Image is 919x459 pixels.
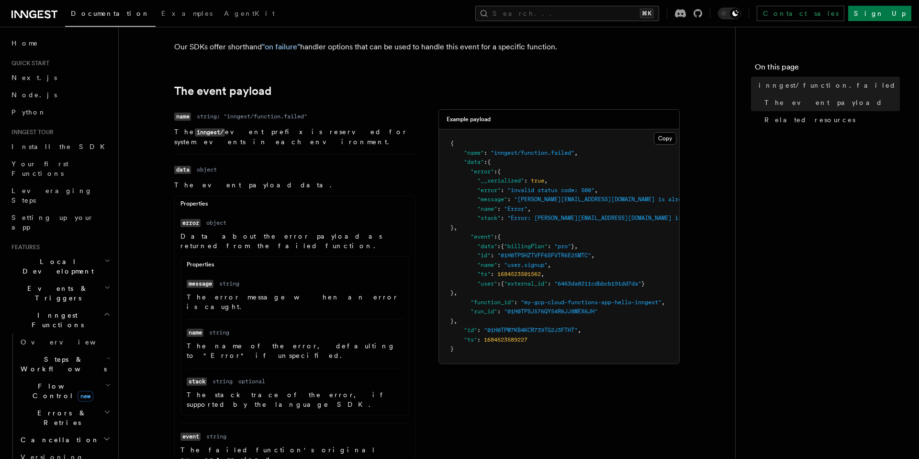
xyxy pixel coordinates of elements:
[761,94,900,111] a: The event payload
[554,243,571,250] span: "pro"
[477,187,501,194] span: "error"
[477,271,491,277] span: "ts"
[11,187,92,204] span: Leveraging Steps
[548,280,551,287] span: :
[197,166,217,173] dd: object
[21,338,119,346] span: Overview
[477,327,481,333] span: :
[507,187,594,194] span: "invalid status code: 500"
[17,378,112,404] button: Flow Controlnew
[11,214,94,231] span: Setting up your app
[11,91,57,99] span: Node.js
[501,243,504,250] span: {
[464,336,477,343] span: "ts"
[17,333,112,351] a: Overview
[218,3,280,26] a: AgentKit
[477,262,497,268] span: "name"
[65,3,156,27] a: Documentation
[491,271,494,277] span: :
[654,132,676,145] button: Copy
[17,431,112,448] button: Cancellation
[759,80,896,90] span: inngest/function.failed
[514,299,517,306] span: :
[8,138,112,155] a: Install the SDK
[464,159,484,165] span: "data"
[174,40,557,54] p: Our SDKs offer shorthand handler options that can be used to handle this event for a specific fun...
[848,6,911,21] a: Sign Up
[156,3,218,26] a: Examples
[180,433,201,441] code: event
[174,113,191,121] code: name
[8,310,103,330] span: Inngest Functions
[497,308,501,315] span: :
[548,262,551,268] span: ,
[497,262,501,268] span: :
[174,84,271,98] a: The event payload
[11,143,111,150] span: Install the SDK
[491,252,494,259] span: :
[497,168,501,175] span: {
[554,280,641,287] span: "6463da8211cdbbcb191dd7da"
[718,8,741,19] button: Toggle dark mode
[11,160,68,177] span: Your first Functions
[17,381,105,401] span: Flow Control
[640,9,653,18] kbd: ⌘K
[661,299,665,306] span: ,
[574,243,578,250] span: ,
[501,280,504,287] span: {
[8,280,112,307] button: Events & Triggers
[521,299,661,306] span: "my-gcp-cloud-functions-app-hello-inngest"
[450,224,454,231] span: }
[471,233,494,240] span: "event"
[574,149,578,156] span: ,
[180,219,201,227] code: error
[477,252,491,259] span: "id"
[181,261,409,273] div: Properties
[8,86,112,103] a: Node.js
[504,262,548,268] span: "user.signup"
[454,289,457,296] span: ,
[531,177,544,184] span: true
[454,318,457,324] span: ,
[477,280,497,287] span: "user"
[8,103,112,121] a: Python
[755,61,900,77] h4: On this page
[527,206,531,212] span: ,
[471,168,494,175] span: "error"
[497,243,501,250] span: :
[548,243,551,250] span: :
[8,128,54,136] span: Inngest tour
[17,435,100,445] span: Cancellation
[497,233,501,240] span: {
[475,6,659,21] button: Search...⌘K
[497,271,541,277] span: 1684523501562
[477,243,497,250] span: "data"
[471,299,514,306] span: "function_id"
[174,127,415,147] p: The event prefix is reserved for system events in each environment.
[8,59,49,67] span: Quick start
[497,206,501,212] span: :
[238,378,265,385] dd: optional
[8,182,112,209] a: Leveraging Steps
[187,341,403,360] p: The name of the error, defaulting to "Error" if unspecified.
[450,318,454,324] span: }
[8,307,112,333] button: Inngest Functions
[471,308,497,315] span: "run_id"
[8,209,112,236] a: Setting up your app
[761,111,900,128] a: Related resources
[755,77,900,94] a: inngest/function.failed
[206,433,226,440] dd: string
[11,38,38,48] span: Home
[504,243,548,250] span: "billingPlan"
[497,252,591,259] span: "01H0TPSHZTVFF6SFVTR6E25MTC"
[174,180,415,190] p: The event payload data.
[477,336,481,343] span: :
[8,253,112,280] button: Local Development
[11,108,46,116] span: Python
[571,243,574,250] span: }
[477,215,501,221] span: "stack"
[17,355,107,374] span: Steps & Workflows
[8,243,40,251] span: Features
[450,289,454,296] span: }
[161,10,213,17] span: Examples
